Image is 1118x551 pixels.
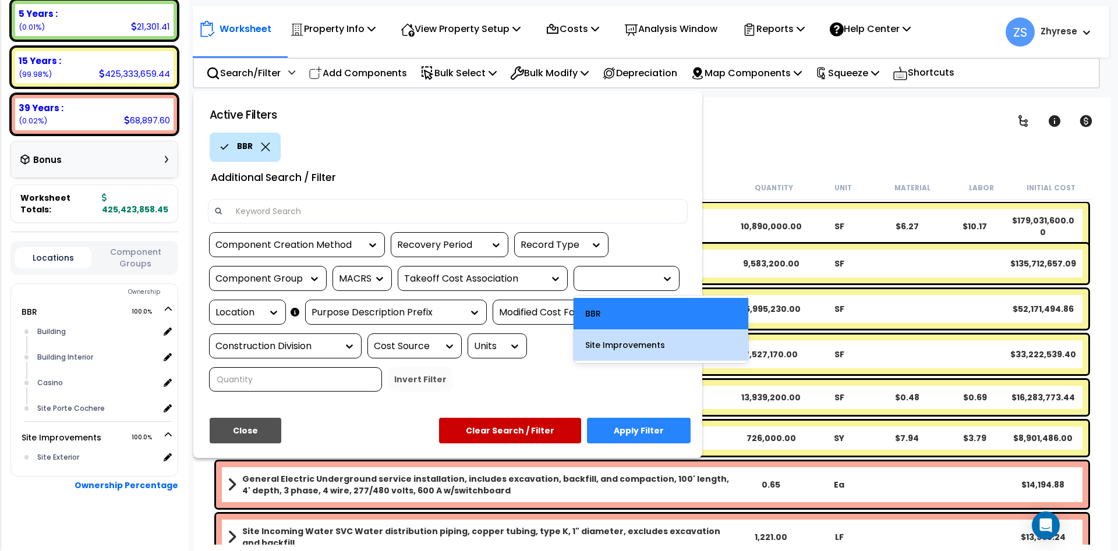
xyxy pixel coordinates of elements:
div: Component Group [215,272,303,286]
div: Ownership [34,285,178,299]
div: Purpose Description Prefix [312,306,463,319]
button: Component Groups [97,246,174,270]
div: Component Creation Method [215,239,361,252]
button: Clear Search / Filter [439,418,581,443]
input: Quantity [209,367,382,392]
b: Ownership Percentage [75,479,178,491]
div: Modified Cost Factors [499,306,621,319]
div: BBR [574,298,748,329]
div: 21,301.41 [131,20,170,33]
button: Locations [15,247,91,268]
div: Units [474,340,503,353]
div: Location [215,306,262,319]
b: 5 Years : [19,8,58,20]
button: Invert Filter [388,367,453,392]
button: Close [210,418,281,443]
button: Apply Filter [587,418,691,443]
div: Site Improvements [574,329,748,361]
h1: Active Filters [199,109,696,121]
div: Additional Search / Filter [199,168,348,188]
b: Invert Filter [394,374,447,385]
b: 15 Years : [19,55,61,67]
p: BBR [237,140,253,153]
span: 100.0% [132,431,162,445]
small: (0.02%) [19,116,47,126]
div: Casino [34,376,159,390]
a: Site Improvements 100.0% [22,432,101,443]
small: (99.98%) [19,69,52,79]
div: Cost Source [374,340,438,353]
span: 100.0% [132,305,162,319]
b: 425,423,858.45 [102,192,168,215]
div: Property Unit [580,272,656,286]
div: Construction Division [215,340,338,353]
b: 39 Years : [19,102,63,114]
div: Takeoff Cost Association [404,272,544,286]
div: Recovery Period [397,239,484,252]
small: (0.01%) [19,22,45,32]
div: MACRS [339,272,368,286]
h3: Bonus [33,155,62,165]
input: Keyword Search [229,202,681,220]
span: Worksheet Totals: [20,192,97,215]
div: 68,897.60 [124,114,170,126]
div: Site Exterior [34,450,159,464]
div: 425,333,659.44 [99,67,170,80]
div: Site Porte Cochere [34,401,159,415]
div: Open Intercom Messenger [1032,511,1060,539]
div: Building [34,325,159,339]
a: BBR 100.0% [22,306,37,318]
div: Record Type [521,239,585,252]
div: Building Interior [34,350,159,364]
